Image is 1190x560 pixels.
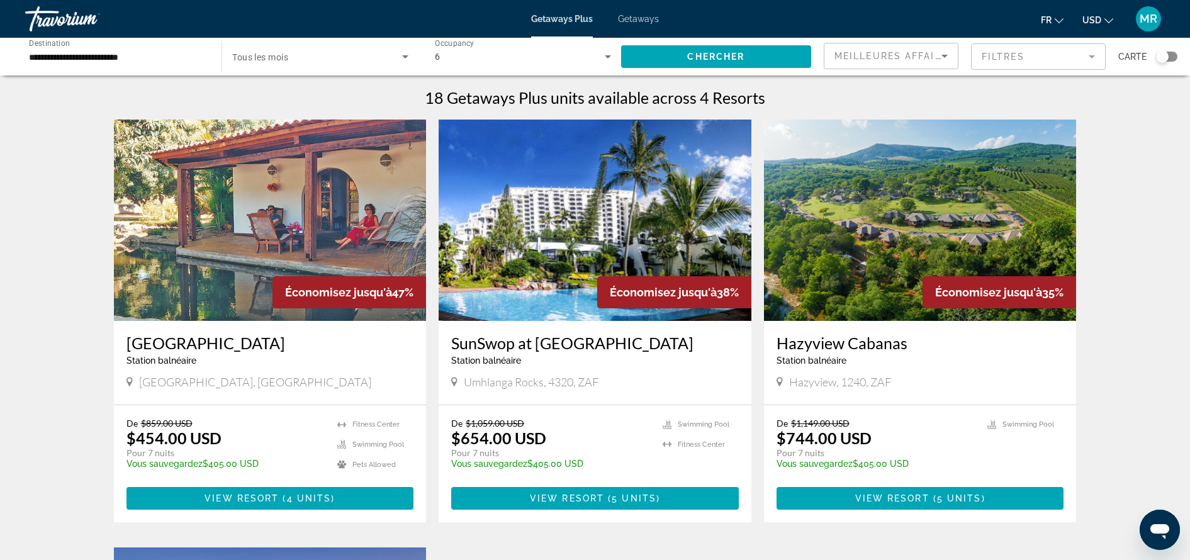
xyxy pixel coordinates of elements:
[352,440,404,449] span: Swimming Pool
[279,493,335,503] span: ( )
[1132,6,1165,32] button: User Menu
[1140,13,1157,25] span: MR
[777,447,975,459] p: Pour 7 nuits
[285,286,392,299] span: Économisez jusqu'à
[126,487,414,510] button: View Resort(4 units)
[126,356,196,366] span: Station balnéaire
[352,461,396,469] span: Pets Allowed
[272,276,426,308] div: 47%
[764,120,1077,321] img: ii_hzy1.jpg
[935,286,1042,299] span: Économisez jusqu'à
[678,420,729,428] span: Swimming Pool
[777,487,1064,510] button: View Resort(5 units)
[126,428,222,447] p: $454.00 USD
[834,51,955,61] span: Meilleures affaires
[855,493,929,503] span: View Resort
[451,428,546,447] p: $654.00 USD
[937,493,982,503] span: 5 units
[1041,15,1052,25] span: fr
[530,493,604,503] span: View Resort
[451,459,650,469] p: $405.00 USD
[678,440,725,449] span: Fitness Center
[604,493,660,503] span: ( )
[612,493,656,503] span: 5 units
[29,38,70,47] span: Destination
[777,459,975,469] p: $405.00 USD
[435,52,440,62] span: 6
[425,88,765,107] h1: 18 Getaways Plus units available across 4 Resorts
[451,356,521,366] span: Station balnéaire
[687,52,744,62] span: Chercher
[621,45,811,68] button: Chercher
[1118,48,1147,65] span: Carte
[139,375,371,389] span: [GEOGRAPHIC_DATA], [GEOGRAPHIC_DATA]
[777,459,853,469] span: Vous sauvegardez
[929,493,985,503] span: ( )
[435,39,474,48] span: Occupancy
[834,48,948,64] mat-select: Sort by
[126,418,138,428] span: De
[451,418,463,428] span: De
[531,14,593,24] a: Getaways Plus
[287,493,332,503] span: 4 units
[1082,11,1113,29] button: Change currency
[789,375,891,389] span: Hazyview, 1240, ZAF
[25,3,151,35] a: Travorium
[126,459,203,469] span: Vous sauvegardez
[1140,510,1180,550] iframe: Bouton de lancement de la fenêtre de messagerie
[971,43,1106,70] button: Filter
[232,52,288,62] span: Tous les mois
[777,428,872,447] p: $744.00 USD
[1002,420,1054,428] span: Swimming Pool
[791,418,850,428] span: $1,149.00 USD
[1082,15,1101,25] span: USD
[610,286,717,299] span: Économisez jusqu'à
[777,333,1064,352] a: Hazyview Cabanas
[777,418,788,428] span: De
[439,120,751,321] img: ii_ucb1.jpg
[451,459,527,469] span: Vous sauvegardez
[464,375,598,389] span: Umhlanga Rocks, 4320, ZAF
[1041,11,1064,29] button: Change language
[114,120,427,321] img: 5888E01X.jpg
[126,333,414,352] a: [GEOGRAPHIC_DATA]
[126,447,325,459] p: Pour 7 nuits
[205,493,279,503] span: View Resort
[451,447,650,459] p: Pour 7 nuits
[141,418,193,428] span: $859.00 USD
[466,418,524,428] span: $1,059.00 USD
[126,459,325,469] p: $405.00 USD
[451,333,739,352] a: SunSwop at [GEOGRAPHIC_DATA]
[777,356,846,366] span: Station balnéaire
[352,420,400,428] span: Fitness Center
[618,14,659,24] a: Getaways
[451,487,739,510] button: View Resort(5 units)
[923,276,1076,308] div: 35%
[597,276,751,308] div: 38%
